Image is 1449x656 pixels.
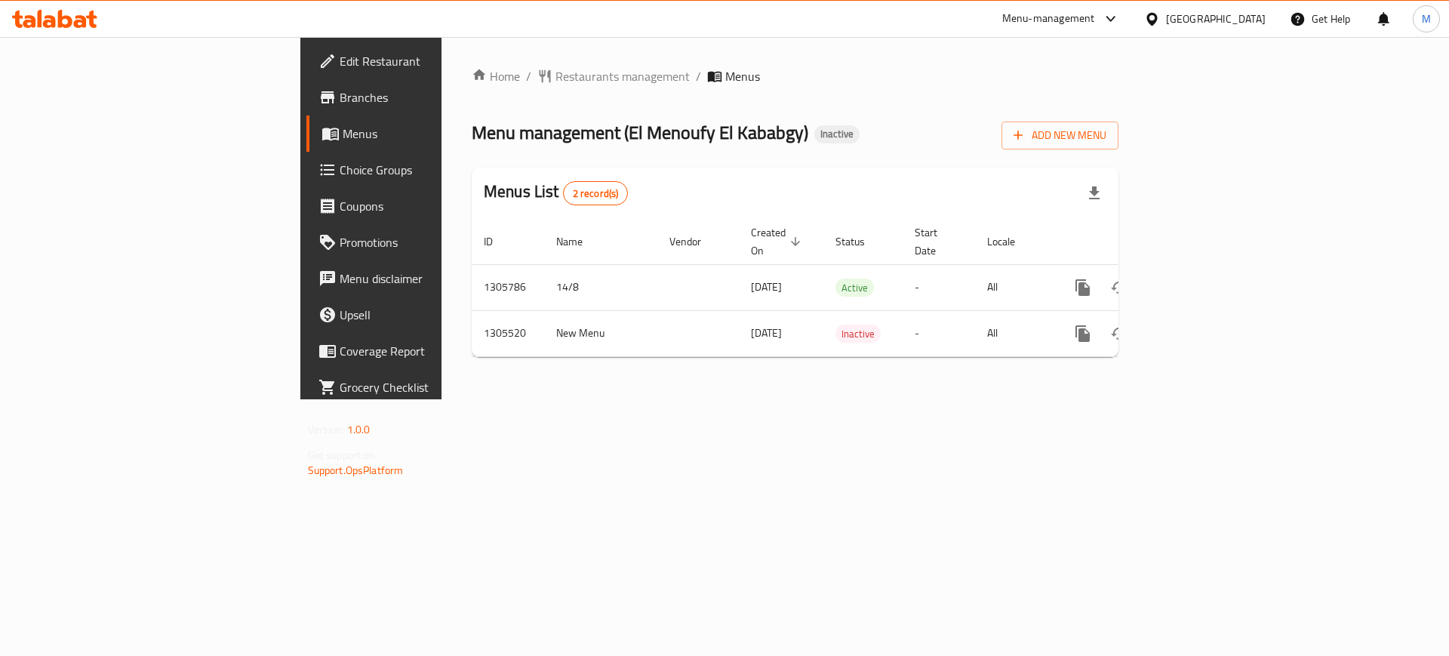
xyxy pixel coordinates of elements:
span: Grocery Checklist [340,378,531,396]
span: Edit Restaurant [340,52,531,70]
a: Coverage Report [306,333,543,369]
a: Branches [306,79,543,115]
div: Active [835,279,874,297]
a: Choice Groups [306,152,543,188]
span: Coverage Report [340,342,531,360]
span: Menus [725,67,760,85]
td: New Menu [544,310,657,356]
span: Choice Groups [340,161,531,179]
div: Export file [1076,175,1112,211]
span: Status [835,233,884,251]
span: ID [484,233,512,251]
td: - [903,264,975,310]
a: Restaurants management [537,67,690,85]
a: Upsell [306,297,543,333]
span: 1.0.0 [347,420,371,439]
span: Upsell [340,306,531,324]
span: 2 record(s) [564,186,628,201]
a: Grocery Checklist [306,369,543,405]
button: more [1065,269,1101,306]
a: Edit Restaurant [306,43,543,79]
div: [GEOGRAPHIC_DATA] [1166,11,1266,27]
table: enhanced table [472,219,1222,357]
h2: Menus List [484,180,628,205]
button: more [1065,316,1101,352]
td: All [975,264,1053,310]
nav: breadcrumb [472,67,1118,85]
a: Coupons [306,188,543,224]
td: All [975,310,1053,356]
span: Add New Menu [1014,126,1106,145]
div: Inactive [835,325,881,343]
a: Promotions [306,224,543,260]
span: [DATE] [751,277,782,297]
span: Menu disclaimer [340,269,531,288]
div: Inactive [814,125,860,143]
span: Inactive [835,325,881,343]
span: Restaurants management [555,67,690,85]
span: Inactive [814,128,860,140]
span: Created On [751,223,805,260]
a: Menu disclaimer [306,260,543,297]
button: Change Status [1101,269,1137,306]
span: Vendor [669,233,721,251]
span: Version: [308,420,345,439]
span: Coupons [340,197,531,215]
span: Name [556,233,602,251]
span: Branches [340,88,531,106]
span: Start Date [915,223,957,260]
li: / [696,67,701,85]
span: Menus [343,125,531,143]
span: M [1422,11,1431,27]
td: - [903,310,975,356]
span: [DATE] [751,323,782,343]
span: Get support on: [308,445,377,465]
td: 14/8 [544,264,657,310]
button: Add New Menu [1001,122,1118,149]
div: Menu-management [1002,10,1095,28]
span: Locale [987,233,1035,251]
span: Menu management ( El Menoufy El Kababgy ) [472,115,808,149]
div: Total records count [563,181,629,205]
button: Change Status [1101,316,1137,352]
a: Support.OpsPlatform [308,460,404,480]
span: Active [835,279,874,297]
span: Promotions [340,233,531,251]
a: Menus [306,115,543,152]
th: Actions [1053,219,1222,265]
